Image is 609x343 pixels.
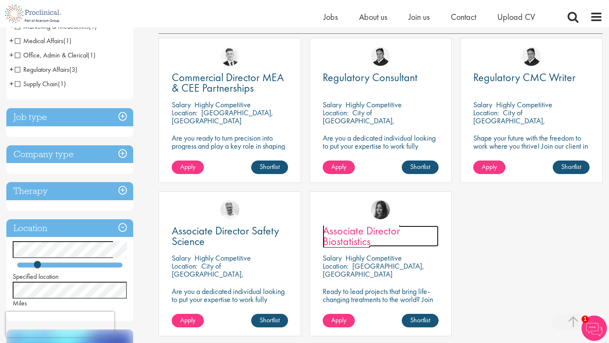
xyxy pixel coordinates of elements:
span: Location: [172,261,198,271]
span: Apply [180,316,195,324]
p: Highly Competitive [195,253,251,263]
span: (3) [69,65,77,74]
span: Regulatory Consultant [323,70,417,84]
h3: Therapy [6,182,133,200]
a: Shortlist [251,161,288,174]
a: Apply [172,314,204,327]
a: Jobs [324,11,338,22]
span: Apply [180,162,195,171]
span: Supply Chain [15,79,58,88]
span: Specified location [13,272,59,281]
span: 1 [582,316,589,323]
a: Regulatory Consultant [323,72,439,83]
p: Are you ready to turn precision into progress and play a key role in shaping the future of pharma... [172,134,288,158]
span: Miles [13,299,27,308]
span: (1) [88,51,96,60]
a: Join us [409,11,430,22]
a: Upload CV [497,11,535,22]
h3: Job type [6,108,133,126]
p: Are you a dedicated individual looking to put your expertise to work fully flexibly in a remote p... [172,287,288,327]
a: Shortlist [553,161,590,174]
img: Joshua Bye [220,200,239,219]
span: Medical Affairs [15,36,63,45]
span: + [9,49,14,61]
span: (1) [63,36,71,45]
span: Location: [473,108,499,117]
span: Medical Affairs [15,36,71,45]
a: Contact [451,11,476,22]
p: City of [GEOGRAPHIC_DATA], [GEOGRAPHIC_DATA] [172,261,244,287]
img: Peter Duvall [371,47,390,66]
a: About us [359,11,387,22]
p: Highly Competitive [195,100,251,109]
h3: Company type [6,145,133,163]
span: Regulatory CMC Writer [473,70,576,84]
p: Highly Competitive [346,100,402,109]
span: Apply [331,316,346,324]
span: Office, Admin & Clerical [15,51,88,60]
span: Location: [323,108,348,117]
img: Chatbot [582,316,607,341]
span: Associate Director Safety Science [172,223,279,248]
span: Regulatory Affairs [15,65,69,74]
a: Apply [323,314,355,327]
p: [GEOGRAPHIC_DATA], [GEOGRAPHIC_DATA] [172,108,273,125]
a: Associate Director Safety Science [172,226,288,247]
span: (1) [58,79,66,88]
span: + [9,63,14,76]
img: Nicolas Daniel [220,47,239,66]
a: Apply [172,161,204,174]
span: Apply [482,162,497,171]
span: + [9,77,14,90]
a: Shortlist [402,314,439,327]
iframe: reCAPTCHA [6,312,114,337]
span: Salary [323,100,342,109]
span: Commercial Director MEA & CEE Partnerships [172,70,284,95]
a: Regulatory CMC Writer [473,72,590,83]
h3: Location [6,219,133,237]
a: Shortlist [251,314,288,327]
span: Salary [473,100,492,109]
span: Location: [323,261,348,271]
span: Salary [172,100,191,109]
span: Apply [331,162,346,171]
a: Apply [323,161,355,174]
img: Peter Duvall [522,47,541,66]
span: Location: [172,108,198,117]
p: Highly Competitive [346,253,402,263]
p: City of [GEOGRAPHIC_DATA], [GEOGRAPHIC_DATA] [473,108,545,133]
p: Are you a dedicated individual looking to put your expertise to work fully flexibly in a remote p... [323,134,439,174]
a: Apply [473,161,505,174]
p: Highly Competitive [496,100,552,109]
span: Supply Chain [15,79,66,88]
span: Salary [323,253,342,263]
p: [GEOGRAPHIC_DATA], [GEOGRAPHIC_DATA] [323,261,424,279]
a: Associate Director Biostatistics [323,226,439,247]
img: Heidi Hennigan [371,200,390,219]
span: Office, Admin & Clerical [15,51,96,60]
a: Shortlist [402,161,439,174]
a: Commercial Director MEA & CEE Partnerships [172,72,288,93]
p: Ready to lead projects that bring life-changing treatments to the world? Join our client at the f... [323,287,439,327]
p: Shape your future with the freedom to work where you thrive! Join our client in this fully remote... [473,134,590,158]
span: Associate Director Biostatistics [323,223,400,248]
span: Salary [172,253,191,263]
span: + [9,34,14,47]
span: Regulatory Affairs [15,65,77,74]
p: City of [GEOGRAPHIC_DATA], [GEOGRAPHIC_DATA] [323,108,395,133]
